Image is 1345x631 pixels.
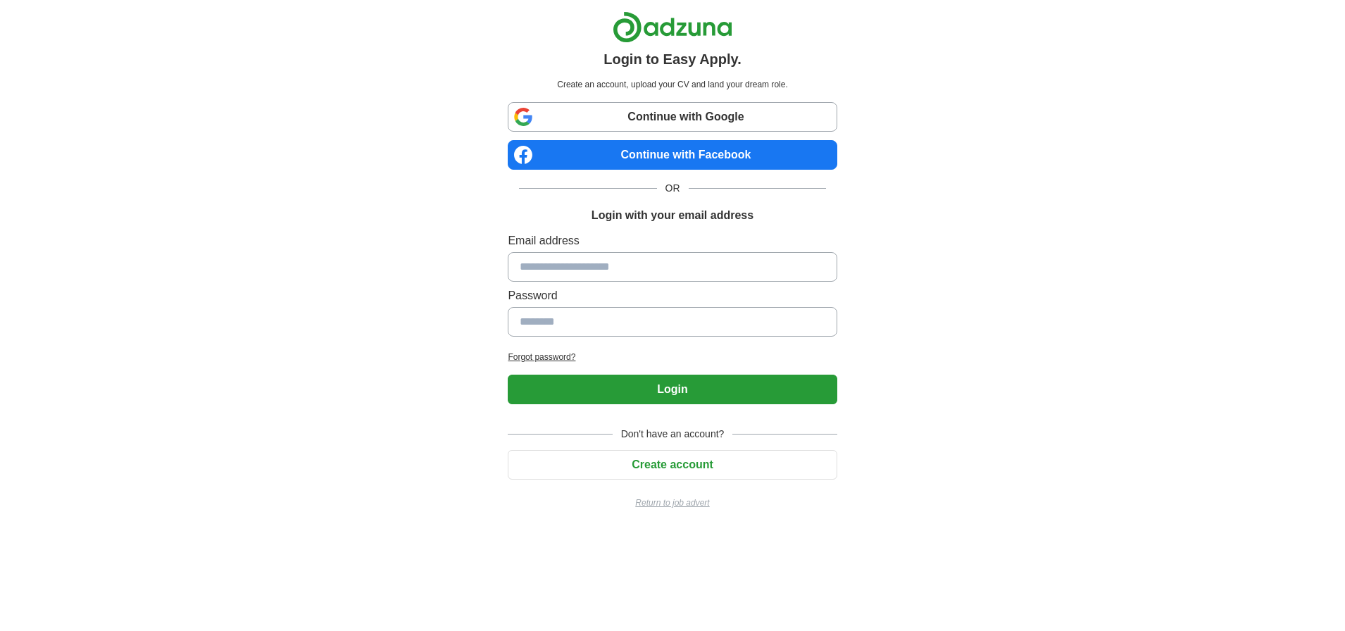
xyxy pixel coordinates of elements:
[592,207,753,224] h1: Login with your email address
[657,181,689,196] span: OR
[613,427,733,442] span: Don't have an account?
[511,78,834,91] p: Create an account, upload your CV and land your dream role.
[508,140,837,170] a: Continue with Facebook
[508,450,837,480] button: Create account
[508,102,837,132] a: Continue with Google
[508,232,837,249] label: Email address
[603,49,742,70] h1: Login to Easy Apply.
[508,496,837,509] a: Return to job advert
[508,375,837,404] button: Login
[508,458,837,470] a: Create account
[613,11,732,43] img: Adzuna logo
[508,287,837,304] label: Password
[508,351,837,363] a: Forgot password?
